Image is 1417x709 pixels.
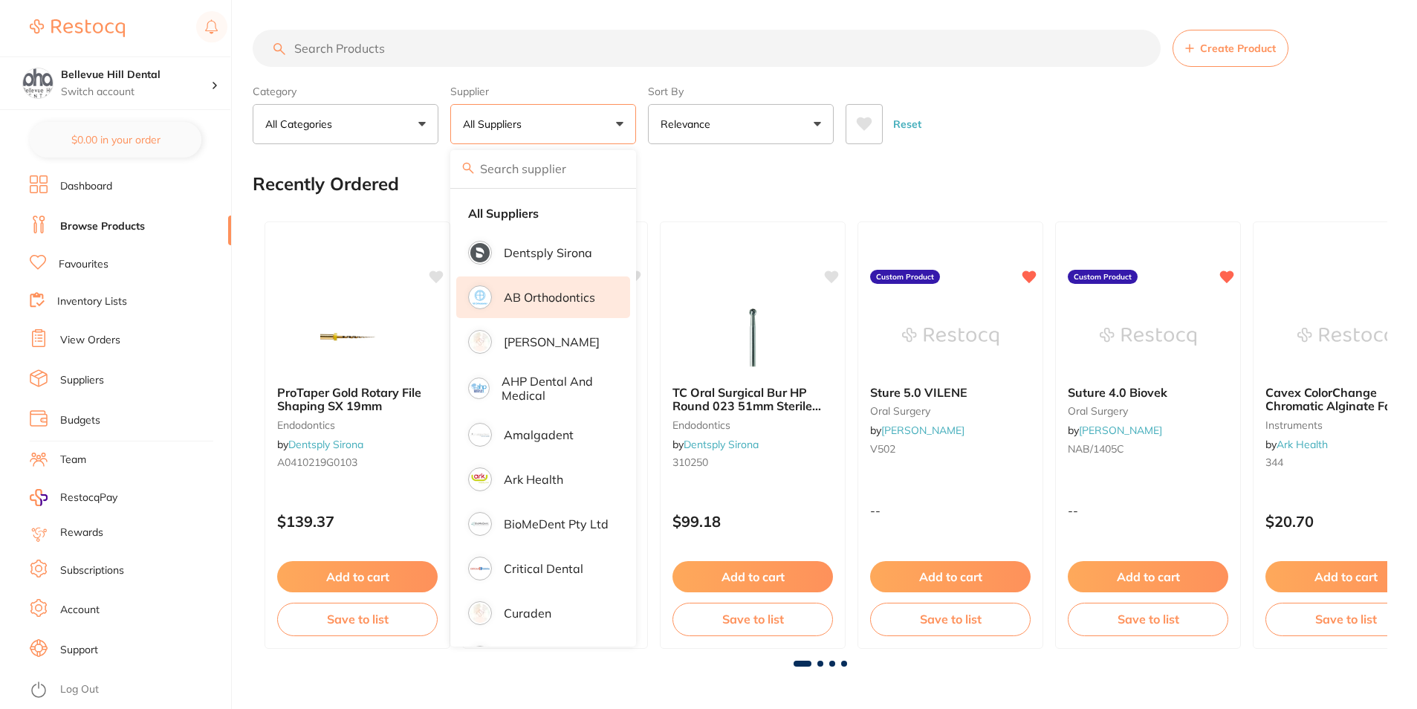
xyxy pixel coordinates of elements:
button: Relevance [648,104,834,144]
a: [PERSON_NAME] [1079,424,1162,437]
img: AB Orthodontics [470,288,490,307]
p: Switch account [61,85,211,100]
label: Custom Product [870,270,940,285]
input: Search supplier [450,150,636,187]
button: Log Out [30,679,227,702]
div: -- [1056,504,1240,517]
button: Save to list [1068,603,1228,635]
img: Cavex ColorChange Chromatic Alginate Fast Set 500g [1297,300,1394,374]
span: by [1068,424,1162,437]
small: 310250 [672,456,833,468]
span: by [870,424,964,437]
small: A0410219G0103 [277,456,438,468]
a: Browse Products [60,219,145,234]
a: Suppliers [60,373,104,388]
b: Suture 4.0 Biovek [1068,386,1228,399]
p: AHP Dental and Medical [502,375,609,402]
h4: Bellevue Hill Dental [61,68,211,82]
li: Clear selection [456,198,630,229]
p: BioMeDent Pty Ltd [504,517,609,531]
small: endodontics [672,419,833,431]
small: NAB/1405C [1068,443,1228,455]
span: by [1265,438,1328,451]
p: Relevance [661,117,716,132]
img: Suture 4.0 Biovek [1100,300,1196,374]
label: Custom Product [1068,270,1138,285]
p: $99.18 [672,513,833,530]
button: Add to cart [1068,561,1228,592]
small: oral surgery [1068,405,1228,417]
button: Create Product [1173,30,1288,67]
a: Budgets [60,413,100,428]
img: Restocq Logo [30,19,125,37]
small: v502 [870,443,1031,455]
a: Dentsply Sirona [684,438,759,451]
img: Sture 5.0 VILENE [902,300,999,374]
img: Bellevue Hill Dental [23,68,53,98]
small: oral surgery [870,405,1031,417]
label: Sort By [648,85,834,98]
img: Curaden [470,603,490,623]
a: Inventory Lists [57,294,127,309]
button: Add to cart [672,561,833,592]
a: View Orders [60,333,120,348]
span: by [277,438,363,451]
img: TC Oral Surgical Bur HP Round 023 51mm Sterile (5pk) [704,300,801,374]
p: [PERSON_NAME] [504,335,600,349]
input: Search Products [253,30,1161,67]
button: Add to cart [870,561,1031,592]
a: [PERSON_NAME] [881,424,964,437]
label: Category [253,85,438,98]
p: Amalgadent [504,428,574,441]
p: Critical Dental [504,562,583,575]
a: Subscriptions [60,563,124,578]
img: Amalgadent [470,425,490,444]
p: AB Orthodontics [504,291,595,304]
img: RestocqPay [30,489,48,506]
a: Dentsply Sirona [288,438,363,451]
button: Save to list [870,603,1031,635]
img: ProTaper Gold Rotary File Shaping SX 19mm [309,300,406,374]
img: Ark Health [470,470,490,489]
img: Critical Dental [470,559,490,578]
div: -- [858,504,1043,517]
img: Adam Dental [470,332,490,352]
a: Ark Health [1277,438,1328,451]
button: Add to cart [277,561,438,592]
button: All Categories [253,104,438,144]
a: Account [60,603,100,618]
a: Rewards [60,525,103,540]
a: Restocq Logo [30,11,125,45]
span: by [672,438,759,451]
img: BioMeDent Pty Ltd [470,514,490,534]
button: Save to list [277,603,438,635]
b: TC Oral Surgical Bur HP Round 023 51mm Sterile (5pk) [672,386,833,413]
h2: Recently Ordered [253,174,399,195]
a: Dashboard [60,179,112,194]
p: All Categories [265,117,338,132]
b: Sture 5.0 VILENE [870,386,1031,399]
button: All Suppliers [450,104,636,144]
img: AHP Dental and Medical [470,380,487,397]
p: Curaden [504,606,551,620]
button: $0.00 in your order [30,122,201,158]
button: Save to list [672,603,833,635]
a: Team [60,453,86,467]
p: $139.37 [277,513,438,530]
img: Dentsply Sirona [470,243,490,262]
span: RestocqPay [60,491,117,505]
p: Ark Health [504,473,563,486]
p: Dentsply Sirona [504,246,592,259]
b: ProTaper Gold Rotary File Shaping SX 19mm [277,386,438,413]
p: All Suppliers [463,117,528,132]
a: Log Out [60,682,99,697]
a: RestocqPay [30,489,117,506]
small: endodontics [277,419,438,431]
a: Favourites [59,257,108,272]
a: Support [60,643,98,658]
strong: All Suppliers [468,207,539,220]
span: Create Product [1200,42,1276,54]
label: Supplier [450,85,636,98]
button: Reset [889,104,926,144]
